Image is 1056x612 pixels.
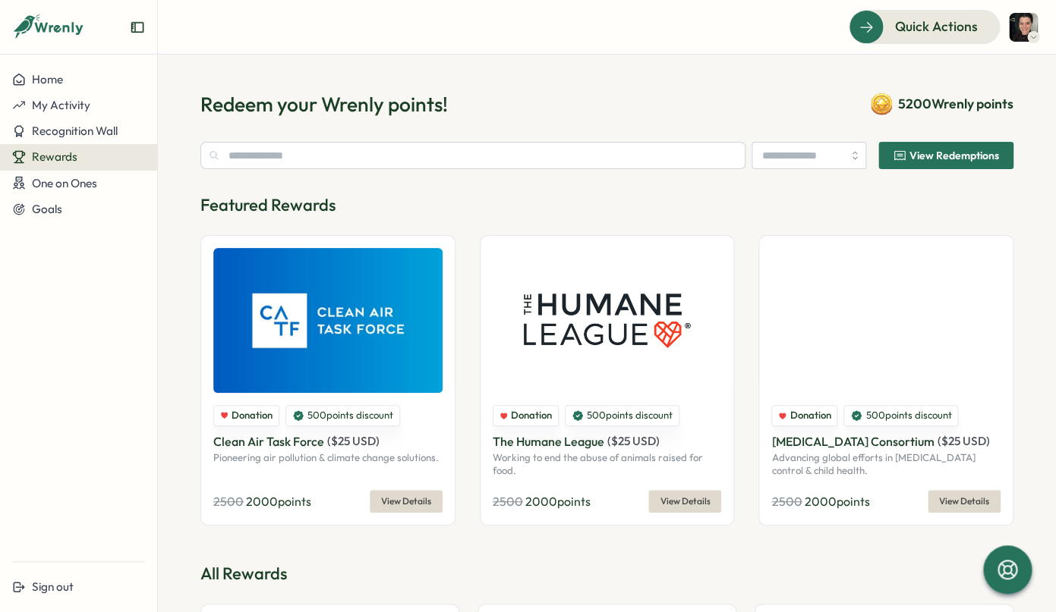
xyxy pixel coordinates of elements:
span: ( $ 25 USD ) [937,434,989,448]
span: Donation [790,409,831,422]
span: 2000 points [804,494,869,509]
p: Working to end the abuse of animals raised for food. [493,451,722,478]
div: 500 points discount [285,405,400,426]
span: 2500 [771,494,802,509]
button: View Details [648,490,721,513]
h1: Redeem your Wrenly points! [200,91,448,118]
span: One on Ones [32,176,97,190]
img: Rocky Fine [1009,13,1038,42]
p: The Humane League [493,432,604,451]
span: Donation [511,409,552,422]
span: View Details [381,491,431,512]
p: Clean Air Task Force [213,432,324,451]
span: Goals [32,202,62,216]
p: [MEDICAL_DATA] Consortium [771,432,934,451]
button: View Details [928,490,1001,513]
span: ( $ 25 USD ) [607,434,660,448]
span: Quick Actions [895,17,978,36]
p: Pioneering air pollution & climate change solutions. [213,451,443,465]
span: Home [32,72,63,86]
button: Quick Actions [849,10,1000,43]
span: 2500 [213,494,244,509]
span: Recognition Wall [32,124,118,138]
p: Featured Rewards [200,193,1013,217]
p: All Rewards [200,562,1013,585]
button: Expand sidebar [130,20,145,35]
span: Donation [232,409,273,422]
img: The Humane League [493,248,722,393]
span: ( $ 25 USD ) [327,434,380,448]
button: View Details [370,490,443,513]
span: View Details [939,491,989,512]
span: View Redemptions [909,150,999,161]
span: 5200 Wrenly points [898,94,1013,114]
span: 2500 [493,494,523,509]
span: Sign out [32,579,74,594]
span: 2000 points [246,494,311,509]
button: View Redemptions [878,142,1013,169]
div: 500 points discount [565,405,679,426]
p: Advancing global efforts in [MEDICAL_DATA] control & child health. [771,451,1001,478]
span: My Activity [32,98,90,112]
img: Clean Air Task Force [213,248,443,393]
span: Rewards [32,149,77,164]
span: View Details [660,491,710,512]
span: 2000 points [525,494,591,509]
img: Malaria Consortium [771,248,1001,393]
div: 500 points discount [843,405,958,426]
